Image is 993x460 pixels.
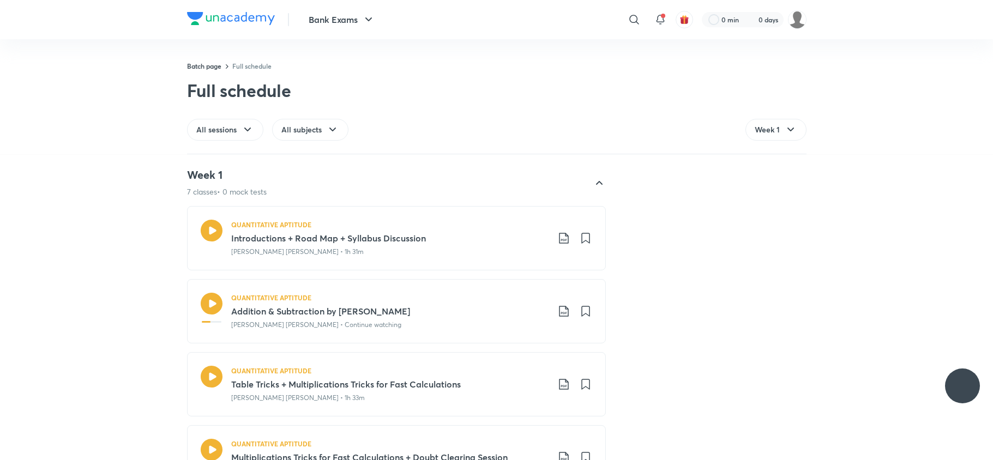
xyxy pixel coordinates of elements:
[187,12,275,28] a: Company Logo
[187,62,221,70] a: Batch page
[788,10,807,29] img: rohit
[187,279,606,343] a: QUANTITATIVE APTITUDEAddition & Subtraction by [PERSON_NAME][PERSON_NAME] [PERSON_NAME] • Continu...
[302,9,382,31] button: Bank Exams
[281,124,322,135] span: All subjects
[187,80,291,101] div: Full schedule
[755,124,780,135] span: Week 1
[745,14,756,25] img: streak
[187,352,606,416] a: QUANTITATIVE APTITUDETable Tricks + Multiplications Tricks for Fast Calculations[PERSON_NAME] [PE...
[231,439,311,449] h5: QUANTITATIVE APTITUDE
[196,124,237,135] span: All sessions
[231,378,549,391] h3: Table Tricks + Multiplications Tricks for Fast Calculations
[679,15,689,25] img: avatar
[187,206,606,270] a: QUANTITATIVE APTITUDEIntroductions + Road Map + Syllabus Discussion[PERSON_NAME] [PERSON_NAME] • ...
[187,168,267,182] h4: Week 1
[232,62,272,70] a: Full schedule
[231,305,549,318] h3: Addition & Subtraction by [PERSON_NAME]
[676,11,693,28] button: avatar
[231,293,311,302] h5: QUANTITATIVE APTITUDE
[178,168,606,197] div: Week 17 classes• 0 mock tests
[231,366,311,376] h5: QUANTITATIVE APTITUDE
[187,186,267,197] p: 7 classes • 0 mock tests
[956,379,969,392] img: ttu
[231,232,549,245] h3: Introductions + Road Map + Syllabus Discussion
[187,12,275,25] img: Company Logo
[231,393,365,403] p: [PERSON_NAME] [PERSON_NAME] • 1h 33m
[231,320,401,330] p: [PERSON_NAME] [PERSON_NAME] • Continue watching
[231,247,364,257] p: [PERSON_NAME] [PERSON_NAME] • 1h 31m
[231,220,311,229] h5: QUANTITATIVE APTITUDE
